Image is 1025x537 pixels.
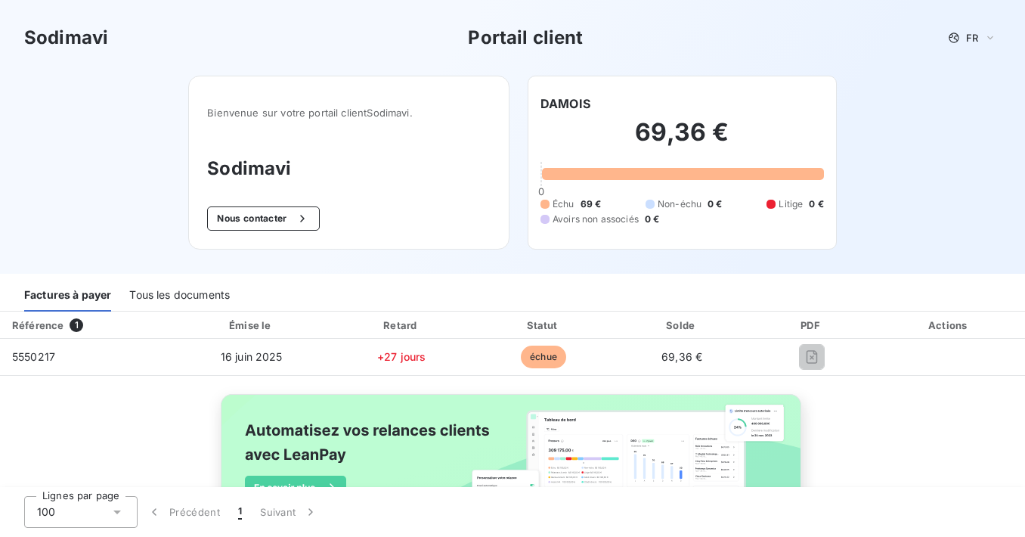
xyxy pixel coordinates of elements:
span: 100 [37,504,55,520]
h3: Sodimavi [24,24,108,51]
span: Bienvenue sur votre portail client Sodimavi . [207,107,491,119]
span: Avoirs non associés [553,213,639,226]
span: 69,36 € [661,350,702,363]
div: Tous les documents [129,280,230,312]
div: Émise le [176,318,327,333]
div: Référence [12,319,63,331]
div: PDF [754,318,871,333]
div: Statut [476,318,611,333]
button: Nous contacter [207,206,319,231]
span: échue [521,346,566,368]
span: 1 [70,318,83,332]
h3: Portail client [468,24,583,51]
span: 16 juin 2025 [221,350,283,363]
span: FR [966,32,978,44]
div: Retard [333,318,470,333]
button: Précédent [138,496,229,528]
span: Litige [779,197,803,211]
span: 0 € [645,213,659,226]
span: Échu [553,197,574,211]
h6: DAMOIS [540,95,590,113]
div: Factures à payer [24,280,111,312]
div: Actions [876,318,1022,333]
span: 5550217 [12,350,55,363]
h2: 69,36 € [540,117,824,163]
span: +27 jours [377,350,426,363]
button: Suivant [251,496,327,528]
span: Non-échu [658,197,701,211]
h3: Sodimavi [207,155,491,182]
span: 0 € [708,197,722,211]
span: 69 € [581,197,602,211]
span: 0 € [809,197,823,211]
span: 0 [538,185,544,197]
span: 1 [238,504,242,520]
button: 1 [229,496,251,528]
div: Solde [617,318,748,333]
